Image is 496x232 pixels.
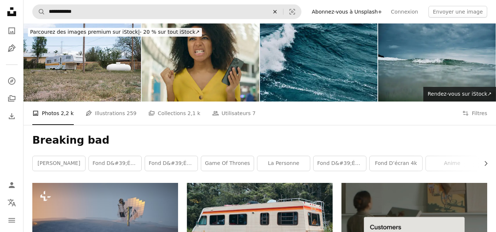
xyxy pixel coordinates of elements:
[479,156,487,171] button: faire défiler la liste vers la droite
[426,156,478,171] a: anime
[378,23,496,102] img: vues à travers la surface de la mer à une vague de rupture avec un ciel sombre dramatique sur une...
[30,29,140,35] span: Parcourez des images premium sur iStock |
[32,4,301,19] form: Rechercher des visuels sur tout le site
[4,41,19,56] a: Illustrations
[387,6,423,18] a: Connexion
[4,23,19,38] a: Photos
[4,91,19,106] a: Collections
[314,156,366,171] a: fond d&#39;écran d&#39;ordinateur portable
[89,156,141,171] a: fond d&#39;écran 4k
[23,23,206,41] a: Parcourez des images premium sur iStock|- 20 % sur tout iStock↗
[32,220,178,227] a: Une image générée par ordinateur d’une antenne parabolique dans le désert
[148,102,200,125] a: Collections 2,1 k
[4,213,19,228] button: Menu
[423,87,496,102] a: Rendez-vous sur iStock↗
[267,5,283,19] button: Effacer
[370,156,422,171] a: fond d’écran 4k
[428,91,492,97] span: Rendez-vous sur iStock ↗
[252,109,256,117] span: 7
[145,156,198,171] a: fond d&#39;écran du bureau
[127,109,137,117] span: 259
[212,102,256,125] a: Utilisateurs 7
[86,102,137,125] a: Illustrations 259
[30,29,200,35] span: - 20 % sur tout iStock ↗
[188,109,200,117] span: 2,1 k
[4,109,19,124] a: Historique de téléchargement
[307,6,387,18] a: Abonnez-vous à Unsplash+
[33,156,85,171] a: [PERSON_NAME]
[23,23,141,102] img: Breaking Bad Airbnb Concept Nouveau-Mexique jetée Caravane bande-annonce
[257,156,310,171] a: la personne
[4,178,19,192] a: Connexion / S’inscrire
[4,4,19,21] a: Accueil — Unsplash
[260,23,377,102] img: Mers orageuses, vagues de rupture à Newquay, Cornouailles sur un temps sombre mauvais jour Juin.
[142,23,259,102] img: Young unhappy African American woman looking at screen display smartphone telephone error failure...
[187,220,333,227] a: un vieux camping-car garé sur le bord de la route
[32,134,487,147] h1: Breaking bad
[283,5,301,19] button: Recherche de visuels
[201,156,254,171] a: game of thrones
[4,74,19,88] a: Explorer
[462,102,487,125] button: Filtres
[428,6,487,18] button: Envoyer une image
[33,5,45,19] button: Rechercher sur Unsplash
[4,195,19,210] button: Langue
